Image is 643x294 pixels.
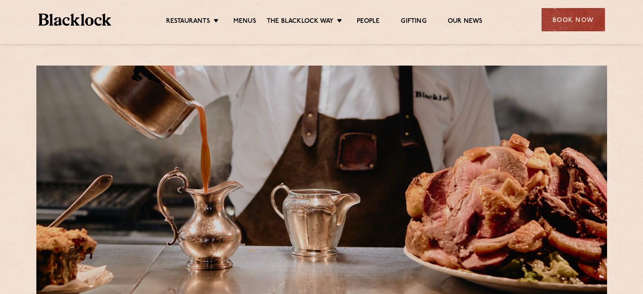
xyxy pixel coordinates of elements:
img: BL_Textured_Logo-footer-cropped.svg [38,14,112,26]
a: The Blacklock Way [267,17,334,27]
div: Book Now [542,8,605,31]
a: Menus [233,17,256,27]
a: Our News [448,17,483,27]
a: Restaurants [166,17,210,27]
a: People [357,17,380,27]
a: Gifting [401,17,426,27]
